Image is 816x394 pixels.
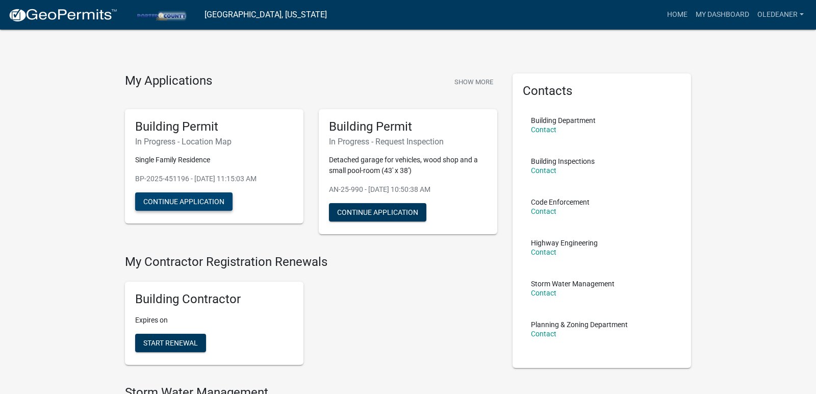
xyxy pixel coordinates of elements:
a: Contact [531,166,556,175]
button: Show More [450,73,497,90]
span: Start Renewal [143,339,198,347]
h4: My Applications [125,73,212,89]
p: Expires on [135,315,293,326]
a: Home [663,5,692,24]
p: Highway Engineering [531,239,598,247]
h6: In Progress - Request Inspection [329,137,487,146]
p: Planning & Zoning Department [531,321,628,328]
img: Porter County, Indiana [125,8,196,21]
a: Contact [531,330,556,338]
p: BP-2025-451196 - [DATE] 11:15:03 AM [135,174,293,184]
button: Start Renewal [135,334,206,352]
button: Continue Application [329,203,426,221]
h5: Contacts [523,84,681,98]
h4: My Contractor Registration Renewals [125,255,497,269]
a: Contact [531,248,556,256]
a: [GEOGRAPHIC_DATA], [US_STATE] [205,6,327,23]
a: Contact [531,207,556,215]
p: Single Family Residence [135,155,293,165]
p: Detached garage for vehicles, wood shop and a small pool-room (43' x 38') [329,155,487,176]
h6: In Progress - Location Map [135,137,293,146]
a: oledeaner [753,5,808,24]
wm-registration-list-section: My Contractor Registration Renewals [125,255,497,373]
p: Code Enforcement [531,199,590,206]
button: Continue Application [135,192,233,211]
p: Storm Water Management [531,280,615,287]
a: My Dashboard [692,5,753,24]
a: Contact [531,289,556,297]
a: Contact [531,126,556,134]
h5: Building Permit [329,119,487,134]
p: Building Department [531,117,596,124]
h5: Building Permit [135,119,293,134]
p: AN-25-990 - [DATE] 10:50:38 AM [329,184,487,195]
h5: Building Contractor [135,292,293,307]
p: Building Inspections [531,158,595,165]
